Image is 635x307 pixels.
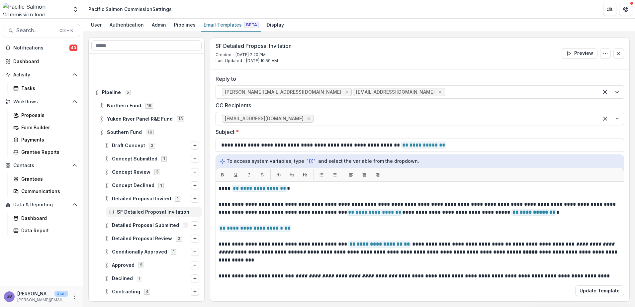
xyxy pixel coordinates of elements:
[107,130,142,135] span: Southern Fund
[86,4,174,14] nav: breadcrumb
[359,169,370,180] button: Align center
[101,260,202,270] div: Approved5Options
[191,248,199,256] button: Options
[372,169,383,180] button: Align right
[603,3,616,16] button: Partners
[346,169,356,180] button: Align left
[183,223,188,228] span: 1
[161,156,167,161] span: 1
[112,183,154,188] span: Concept Declined
[21,227,75,234] div: Data Report
[244,22,259,28] span: Beta
[257,169,268,180] button: Strikethrough
[171,19,198,32] a: Pipelines
[600,113,610,124] div: Clear selected options
[13,72,69,78] span: Activity
[11,213,80,224] a: Dashboard
[244,169,254,180] button: Italic
[112,236,172,242] span: Detailed Proposal Review
[107,20,146,30] div: Authentication
[106,207,202,217] div: SF Detailed Proposal Invitation
[21,136,75,143] div: Payments
[112,143,145,149] span: Draft Concept
[11,122,80,133] a: Form Builder
[562,48,597,59] button: Preview
[191,155,199,163] button: Options
[201,19,261,32] a: Email Templates Beta
[107,103,141,109] span: Northern Fund
[54,291,68,297] p: User
[117,209,199,215] span: SF Detailed Proposal Invitation
[17,290,52,297] p: [PERSON_NAME]
[191,142,199,150] button: Options
[600,87,610,97] div: Clear selected options
[13,45,69,51] span: Notifications
[191,274,199,282] button: Options
[300,169,311,180] button: H3
[264,19,287,32] a: Display
[112,249,167,255] span: Conditionally Approved
[191,181,199,189] button: Options
[96,127,202,138] div: Southern Fund16
[88,6,172,13] div: Pacific Salmon Commission Settings
[3,3,68,16] img: Pacific Salmon Commission logo
[96,100,202,111] div: Northern Fund16
[21,215,75,222] div: Dashboard
[107,19,146,32] a: Authentication
[11,225,80,236] a: Data Report
[96,114,202,124] div: Yukon River Panel R&E Fund13
[11,83,80,94] a: Tasks
[225,116,304,122] span: [EMAIL_ADDRESS][DOMAIN_NAME]
[437,89,443,95] div: Remove keong@psc.org
[13,202,69,208] span: Data & Reporting
[216,52,292,58] p: Created - [DATE] 7:20 PM
[112,276,133,281] span: Declined
[101,167,202,177] div: Concept Review3Options
[191,235,199,243] button: Options
[264,20,287,30] div: Display
[149,19,169,32] a: Admin
[138,262,144,268] span: 5
[171,249,176,255] span: 1
[88,20,104,30] div: User
[3,56,80,67] a: Dashboard
[3,96,80,107] button: Open Workflows
[216,43,292,49] h3: SF Detailed Proposal Invitation
[58,27,74,34] div: Ctrl + K
[91,87,202,98] div: Pipeline5
[225,89,341,95] span: [PERSON_NAME][EMAIL_ADDRESS][DOMAIN_NAME]
[101,233,202,244] div: Detailed Proposal Review2Options
[176,236,182,241] span: 2
[112,156,157,162] span: Concept Submitted
[102,90,121,95] span: Pipeline
[11,173,80,184] a: Grantees
[16,27,55,34] span: Search...
[619,3,632,16] button: Get Help
[575,285,624,296] button: Update Template
[71,3,80,16] button: Open entity switcher
[137,276,142,281] span: 1
[217,169,228,180] button: Bold
[191,221,199,229] button: Options
[112,223,179,228] span: Detailed Proposal Submitted
[3,160,80,171] button: Open Contacts
[21,175,75,182] div: Grantees
[112,196,171,202] span: Detailed Proposal Invited
[201,20,261,30] div: Email Templates
[11,134,80,145] a: Payments
[101,247,202,257] div: Conditionally Approved1Options
[343,89,350,95] div: Remove bendt@psc.org
[101,286,202,297] div: Contracting4Options
[613,48,624,59] button: Close
[107,116,173,122] span: Yukon River Panel R&E Fund
[21,112,75,119] div: Proposals
[7,294,12,299] div: Sascha Bendt
[273,169,284,180] button: H1
[356,89,435,95] span: [EMAIL_ADDRESS][DOMAIN_NAME]
[154,169,160,175] span: 3
[149,20,169,30] div: Admin
[21,85,75,92] div: Tasks
[191,261,199,269] button: Options
[144,289,150,294] span: 4
[3,43,80,53] button: Notifications40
